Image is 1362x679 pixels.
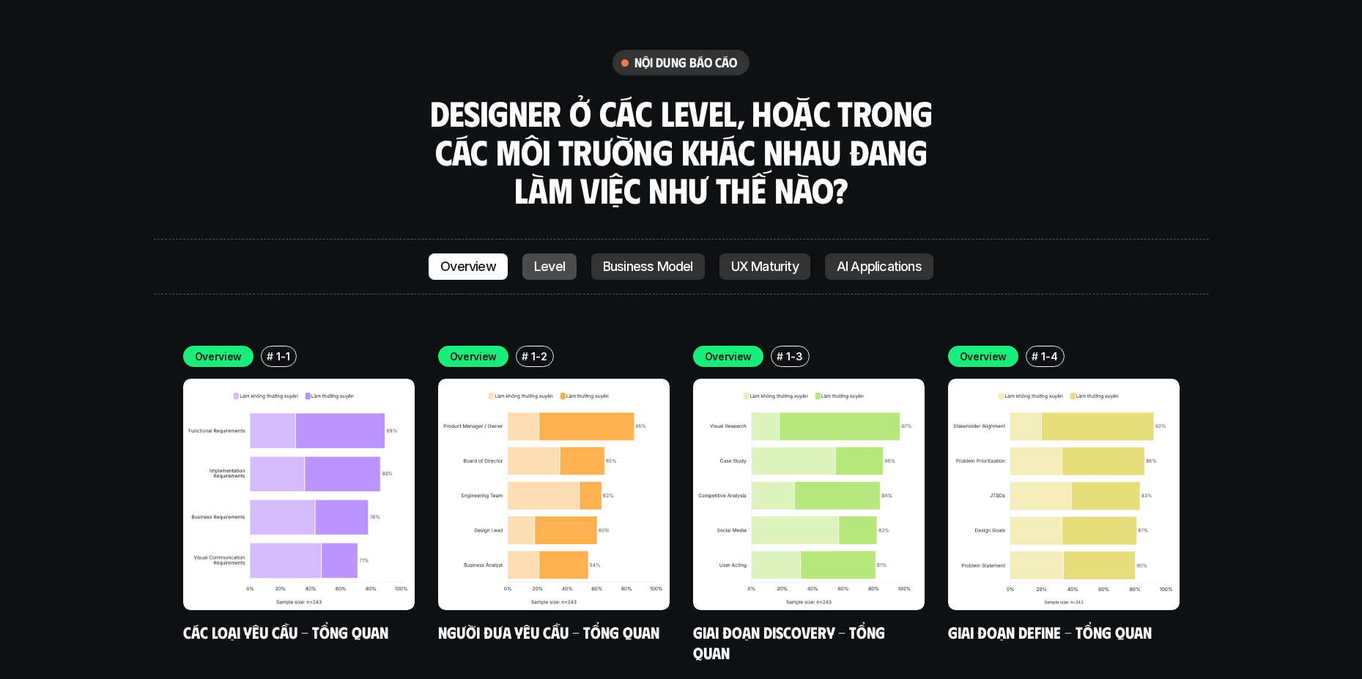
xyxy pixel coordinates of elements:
[1032,351,1038,362] h6: #
[531,349,547,364] p: 1-2
[719,253,810,280] a: UX Maturity
[705,349,752,364] p: Overview
[960,349,1007,364] p: Overview
[438,622,659,642] a: Người đưa yêu cầu - Tổng quan
[825,253,933,280] a: AI Applications
[786,349,802,364] p: 1-3
[837,259,922,274] p: AI Applications
[591,253,705,280] a: Business Model
[450,349,497,364] p: Overview
[522,351,528,362] h6: #
[429,253,508,280] a: Overview
[195,349,243,364] p: Overview
[425,94,938,209] h3: Designer ở các level, hoặc trong các môi trường khác nhau đang làm việc như thế nào?
[634,54,738,71] h6: nội dung báo cáo
[534,259,565,274] p: Level
[777,351,783,362] h6: #
[276,349,289,364] p: 1-1
[267,351,273,362] h6: #
[183,622,388,642] a: Các loại yêu cầu - Tổng quan
[1041,349,1057,364] p: 1-4
[522,253,577,280] a: Level
[603,259,693,274] p: Business Model
[731,259,799,274] p: UX Maturity
[693,622,889,662] a: Giai đoạn Discovery - Tổng quan
[948,622,1152,642] a: Giai đoạn Define - Tổng quan
[440,259,496,274] p: Overview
